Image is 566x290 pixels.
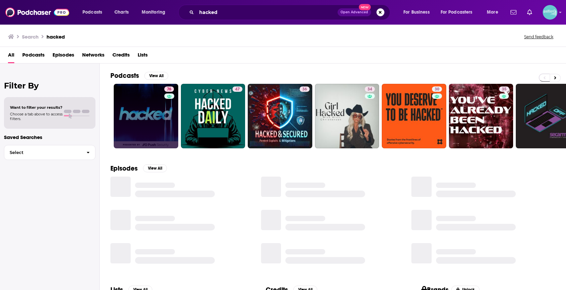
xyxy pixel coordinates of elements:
button: View All [144,72,168,80]
span: 36 [302,86,307,93]
button: open menu [399,7,438,18]
button: Send feedback [522,34,555,40]
span: Logged in as JessicaPellien [543,5,557,20]
a: 30 [382,84,446,148]
a: Show notifications dropdown [524,7,535,18]
span: Choose a tab above to access filters. [10,112,63,121]
span: For Business [403,8,430,17]
a: Lists [138,50,148,63]
a: 34 [365,86,375,92]
h3: Search [22,34,39,40]
div: Search podcasts, credits, & more... [185,5,396,20]
span: 34 [367,86,372,93]
a: 76 [164,86,174,92]
span: 35 [502,86,506,93]
span: Charts [114,8,129,17]
img: User Profile [543,5,557,20]
span: For Podcasters [441,8,473,17]
button: open menu [436,7,482,18]
span: New [359,4,371,10]
span: 30 [435,86,439,93]
span: 47 [235,86,240,93]
span: Monitoring [142,8,165,17]
h2: Filter By [4,81,95,90]
a: 30 [432,86,442,92]
input: Search podcasts, credits, & more... [197,7,338,18]
a: EpisodesView All [110,164,167,173]
button: View All [143,164,167,172]
button: Select [4,145,95,160]
a: Show notifications dropdown [508,7,519,18]
span: More [487,8,498,17]
span: Open Advanced [341,11,368,14]
a: Credits [112,50,130,63]
a: Episodes [53,50,74,63]
img: Podchaser - Follow, Share and Rate Podcasts [5,6,69,19]
a: 36 [300,86,310,92]
button: open menu [482,7,506,18]
button: open menu [137,7,174,18]
a: 47 [181,84,245,148]
h2: Episodes [110,164,138,173]
span: Podcasts [82,8,102,17]
p: Saved Searches [4,134,95,140]
a: 47 [232,86,242,92]
a: Charts [110,7,133,18]
a: PodcastsView All [110,72,168,80]
a: 34 [315,84,379,148]
h3: hacked [47,34,65,40]
a: All [8,50,14,63]
a: 76 [114,84,178,148]
a: Podcasts [22,50,45,63]
a: 35 [499,86,509,92]
span: Select [4,150,81,155]
button: Show profile menu [543,5,557,20]
a: 35 [449,84,513,148]
h2: Podcasts [110,72,139,80]
button: open menu [78,7,111,18]
span: 76 [167,86,171,93]
a: 36 [248,84,312,148]
a: Networks [82,50,104,63]
button: Open AdvancedNew [338,8,371,16]
span: Want to filter your results? [10,105,63,110]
